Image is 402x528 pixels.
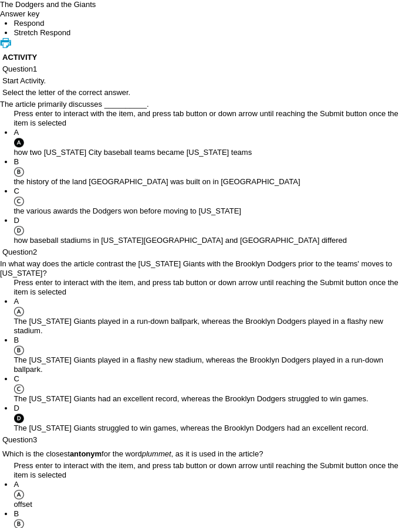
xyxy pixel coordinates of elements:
[13,345,23,356] img: B.gif
[13,167,23,177] img: B.gif
[13,404,402,433] li: The [US_STATE] Giants struggled to win games, whereas the Brooklyn Dodgers had an excellent record.
[13,137,23,148] img: A_filled.gif
[13,216,19,225] span: D
[13,374,402,404] li: The [US_STATE] Giants had an excellent record, whereas the Brooklyn Dodgers struggled to win games.
[13,128,19,137] span: A
[2,248,400,257] p: Question
[13,297,402,336] li: The [US_STATE] Giants played in a run-down ballpark, whereas the Brooklyn Dodgers played in a fla...
[13,489,23,500] img: A.gif
[2,76,46,85] span: Start Activity.
[33,248,37,256] span: 2
[13,413,23,424] img: D_filled.gif
[13,278,398,296] span: Press enter to interact with the item, and press tab button or down arrow until reaching the Subm...
[13,336,402,374] li: The [US_STATE] Giants played in a flashy new stadium, whereas the Brooklyn Dodgers played in a ru...
[70,449,102,458] strong: antonym
[13,480,402,509] li: offset
[13,187,19,195] span: C
[13,109,398,127] span: Press enter to interact with the item, and press tab button or down arrow until reaching the Subm...
[2,435,400,445] p: Question
[13,297,19,306] span: A
[33,65,37,73] span: 1
[13,216,402,245] li: how baseball stadiums in [US_STATE][GEOGRAPHIC_DATA] and [GEOGRAPHIC_DATA] differed
[13,404,19,412] span: D
[13,306,23,317] img: A.gif
[13,28,402,38] li: This is the Stretch Respond Tab
[2,88,400,97] p: Select the letter of the correct answer.
[13,461,398,479] span: Press enter to interact with the item, and press tab button or down arrow until reaching the Subm...
[2,449,400,459] p: Which is the closest for the word , as it is used in the article?
[33,435,37,444] span: 3
[13,336,19,344] span: B
[13,19,402,28] li: This is the Respond Tab
[13,374,19,383] span: C
[13,384,23,394] img: C.gif
[13,157,402,187] li: the history of the land [GEOGRAPHIC_DATA] was built on in [GEOGRAPHIC_DATA]
[13,196,23,207] img: C.gif
[2,53,400,62] h3: ACTIVITY
[13,187,402,216] li: the various awards the Dodgers won before moving to [US_STATE]
[142,449,171,458] em: plummet
[13,509,19,518] span: B
[13,157,19,166] span: B
[13,225,23,236] img: D.gif
[13,480,19,489] span: A
[13,128,402,157] li: how two [US_STATE] City baseball teams became [US_STATE] teams
[2,65,400,74] p: Question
